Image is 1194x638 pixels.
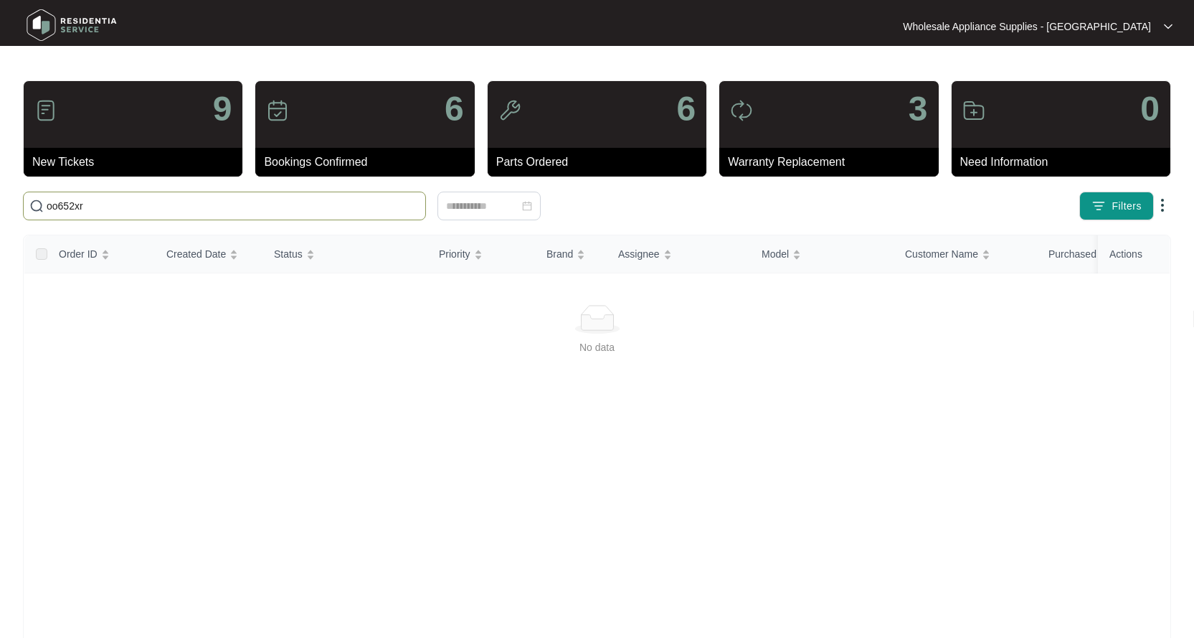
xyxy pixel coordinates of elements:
p: 3 [909,92,928,126]
img: dropdown arrow [1154,197,1171,214]
img: icon [730,99,753,122]
input: Search by Order Id, Assignee Name, Customer Name, Brand and Model [47,198,420,214]
p: Parts Ordered [496,154,706,171]
th: Created Date [155,235,262,273]
span: Customer Name [905,246,978,262]
p: 0 [1140,92,1160,126]
img: search-icon [29,199,44,213]
th: Actions [1098,235,1170,273]
span: Purchased From [1048,246,1122,262]
img: icon [34,99,57,122]
th: Customer Name [894,235,1037,273]
button: filter iconFilters [1079,192,1154,220]
span: Model [762,246,789,262]
img: icon [498,99,521,122]
p: Bookings Confirmed [264,154,474,171]
span: Order ID [59,246,98,262]
span: Created Date [166,246,226,262]
th: Brand [535,235,607,273]
p: 9 [213,92,232,126]
span: Priority [439,246,470,262]
p: Warranty Replacement [728,154,938,171]
p: New Tickets [32,154,242,171]
div: No data [42,339,1152,355]
img: icon [266,99,289,122]
th: Assignee [607,235,750,273]
img: filter icon [1091,199,1106,213]
p: Wholesale Appliance Supplies - [GEOGRAPHIC_DATA] [903,19,1151,34]
th: Priority [427,235,535,273]
p: Need Information [960,154,1170,171]
span: Assignee [618,246,660,262]
p: 6 [676,92,696,126]
span: Brand [546,246,573,262]
th: Status [262,235,427,273]
img: dropdown arrow [1164,23,1172,30]
p: 6 [445,92,464,126]
img: residentia service logo [22,4,122,47]
th: Purchased From [1037,235,1180,273]
span: Filters [1112,199,1142,214]
th: Model [750,235,894,273]
img: icon [962,99,985,122]
th: Order ID [47,235,155,273]
span: Status [274,246,303,262]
